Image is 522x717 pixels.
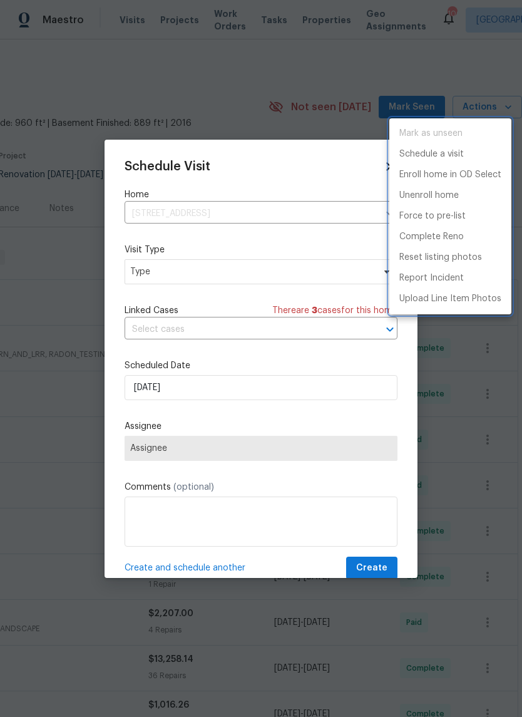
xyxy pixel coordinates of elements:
[399,210,466,223] p: Force to pre-list
[399,189,459,202] p: Unenroll home
[399,251,482,264] p: Reset listing photos
[399,168,501,182] p: Enroll home in OD Select
[399,148,464,161] p: Schedule a visit
[399,272,464,285] p: Report Incident
[399,230,464,244] p: Complete Reno
[399,292,501,306] p: Upload Line Item Photos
